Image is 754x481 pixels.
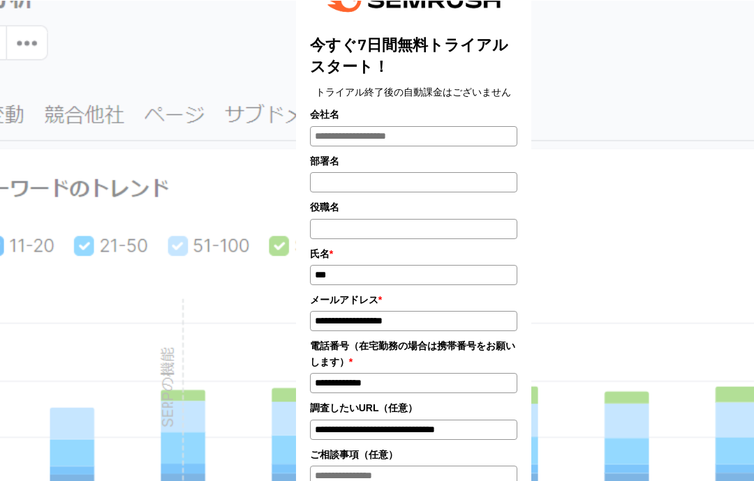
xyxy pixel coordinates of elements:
[310,446,518,461] label: ご相談事項（任意）
[310,84,518,99] center: トライアル終了後の自動課金はございません
[310,199,518,214] label: 役職名
[310,33,518,77] title: 今すぐ7日間無料トライアルスタート！
[310,291,518,307] label: メールアドレス
[310,106,518,121] label: 会社名
[310,153,518,168] label: 部署名
[310,399,518,415] label: 調査したいURL（任意）
[310,245,518,261] label: 氏名
[310,337,518,369] label: 電話番号（在宅勤務の場合は携帯番号をお願いします）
